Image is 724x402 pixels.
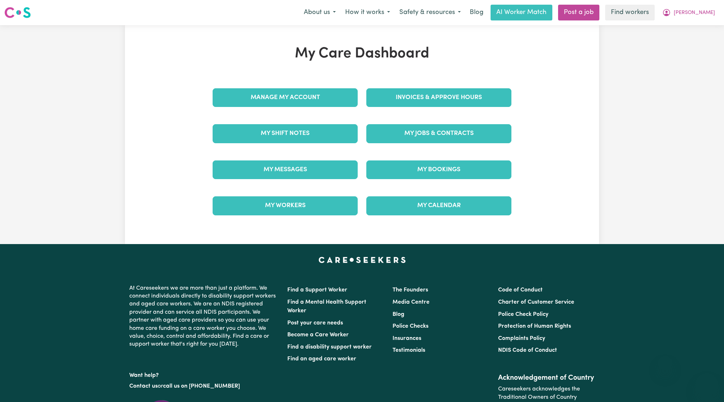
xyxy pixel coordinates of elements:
[695,373,718,396] iframe: Button to launch messaging window
[319,257,406,263] a: Careseekers home page
[498,312,548,317] a: Police Check Policy
[129,379,279,393] p: or
[163,383,240,389] a: call us on [PHONE_NUMBER]
[605,5,655,20] a: Find workers
[366,196,511,215] a: My Calendar
[287,332,349,338] a: Become a Care Worker
[498,336,545,341] a: Complaints Policy
[366,88,511,107] a: Invoices & Approve Hours
[213,124,358,143] a: My Shift Notes
[4,4,31,21] a: Careseekers logo
[213,196,358,215] a: My Workers
[393,299,430,305] a: Media Centre
[287,320,343,326] a: Post your care needs
[658,356,672,370] iframe: Close message
[498,347,557,353] a: NDIS Code of Conduct
[393,312,404,317] a: Blog
[287,287,347,293] a: Find a Support Worker
[287,356,356,362] a: Find an aged care worker
[366,160,511,179] a: My Bookings
[491,5,552,20] a: AI Worker Match
[395,5,465,20] button: Safety & resources
[498,323,571,329] a: Protection of Human Rights
[465,5,488,20] a: Blog
[558,5,599,20] a: Post a job
[498,374,595,382] h2: Acknowledgement of Country
[129,383,158,389] a: Contact us
[393,336,421,341] a: Insurances
[208,45,516,62] h1: My Care Dashboard
[213,88,358,107] a: Manage My Account
[287,299,366,314] a: Find a Mental Health Support Worker
[393,287,428,293] a: The Founders
[674,9,715,17] span: [PERSON_NAME]
[658,5,720,20] button: My Account
[393,323,428,329] a: Police Checks
[498,287,543,293] a: Code of Conduct
[129,281,279,351] p: At Careseekers we are more than just a platform. We connect individuals directly to disability su...
[393,347,425,353] a: Testimonials
[299,5,340,20] button: About us
[129,369,279,379] p: Want help?
[366,124,511,143] a: My Jobs & Contracts
[498,299,574,305] a: Charter of Customer Service
[213,160,358,179] a: My Messages
[287,344,372,350] a: Find a disability support worker
[340,5,395,20] button: How it works
[4,6,31,19] img: Careseekers logo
